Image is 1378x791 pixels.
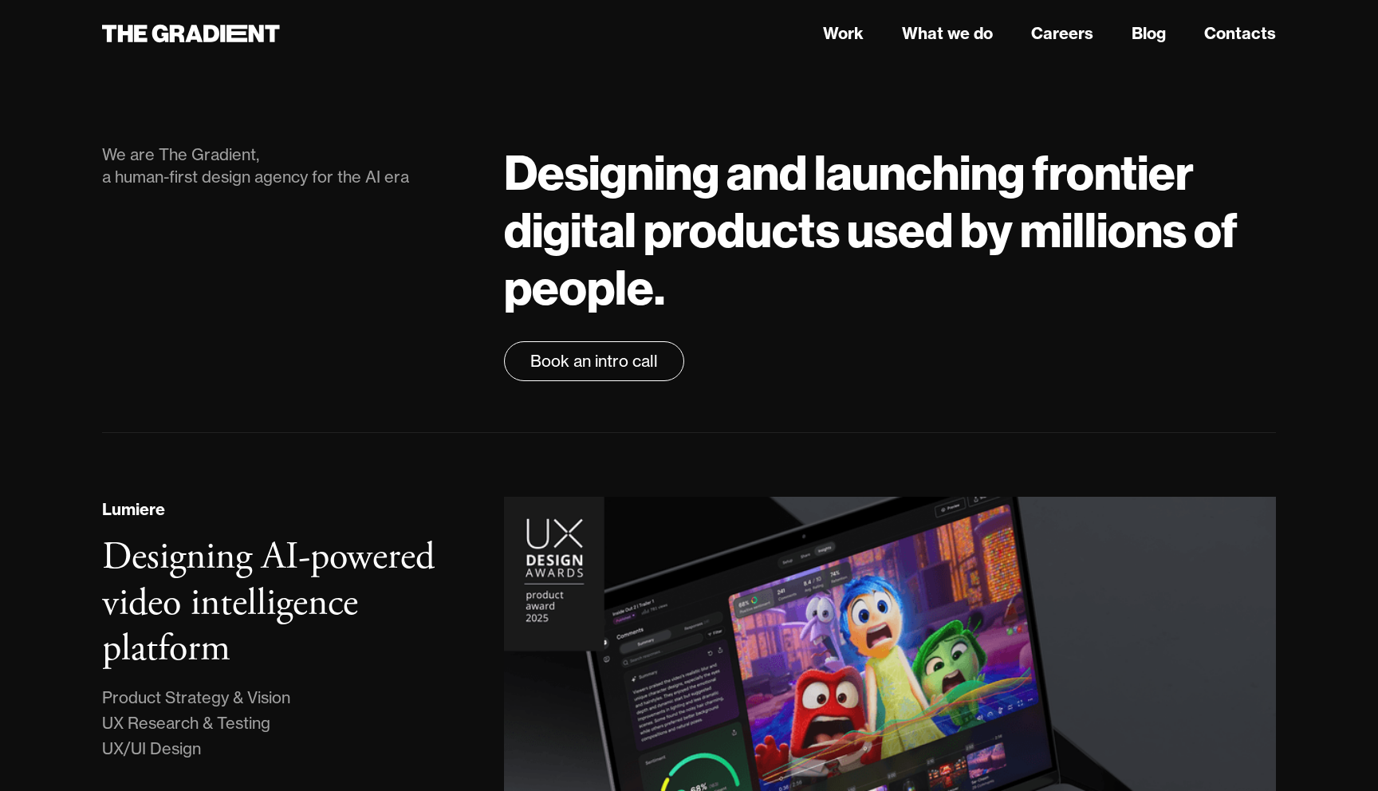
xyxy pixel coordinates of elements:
[823,22,864,45] a: Work
[1031,22,1093,45] a: Careers
[1132,22,1166,45] a: Blog
[1204,22,1276,45] a: Contacts
[102,533,435,673] h3: Designing AI-powered video intelligence platform
[902,22,993,45] a: What we do
[504,341,684,381] a: Book an intro call
[504,144,1276,316] h1: Designing and launching frontier digital products used by millions of people.
[102,498,165,521] div: Lumiere
[102,685,290,761] div: Product Strategy & Vision UX Research & Testing UX/UI Design
[102,144,472,188] div: We are The Gradient, a human-first design agency for the AI era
